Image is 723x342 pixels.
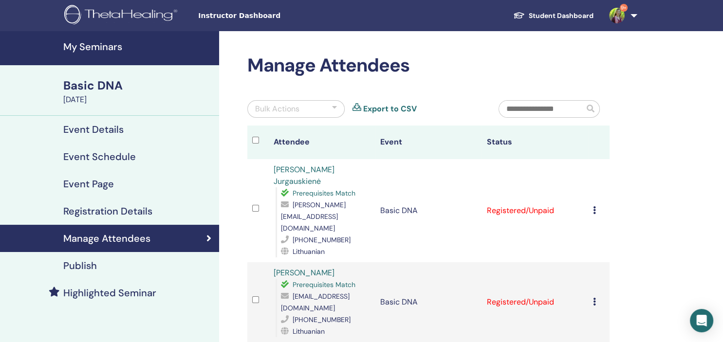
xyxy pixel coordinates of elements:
img: graduation-cap-white.svg [513,11,525,19]
h4: Event Schedule [63,151,136,162]
div: [DATE] [63,94,213,106]
div: Open Intercom Messenger [690,309,713,332]
a: Basic DNA[DATE] [57,77,219,106]
th: Attendee [269,126,375,159]
h4: Event Page [63,178,114,190]
span: Prerequisites Match [293,189,355,198]
span: [EMAIL_ADDRESS][DOMAIN_NAME] [281,292,350,312]
h4: My Seminars [63,41,213,53]
span: Lithuanian [293,247,325,256]
div: Basic DNA [63,77,213,94]
th: Status [482,126,588,159]
h4: Manage Attendees [63,233,150,244]
h4: Highlighted Seminar [63,287,156,299]
th: Event [375,126,482,159]
h2: Manage Attendees [247,54,610,77]
span: [PHONE_NUMBER] [293,235,351,244]
div: Bulk Actions [255,103,299,115]
span: Lithuanian [293,327,325,336]
img: logo.png [64,5,181,27]
a: [PERSON_NAME] Jurgauskienė [274,164,334,186]
span: [PHONE_NUMBER] [293,315,351,324]
td: Basic DNA [375,159,482,262]
span: [PERSON_NAME][EMAIL_ADDRESS][DOMAIN_NAME] [281,200,346,233]
h4: Registration Details [63,205,152,217]
h4: Event Details [63,124,124,135]
img: default.jpg [609,8,625,23]
a: Export to CSV [363,103,417,115]
span: Instructor Dashboard [198,11,344,21]
td: Basic DNA [375,262,482,342]
span: 9+ [620,4,628,12]
span: Prerequisites Match [293,280,355,289]
a: [PERSON_NAME] [274,268,334,278]
a: Student Dashboard [505,7,601,25]
h4: Publish [63,260,97,271]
